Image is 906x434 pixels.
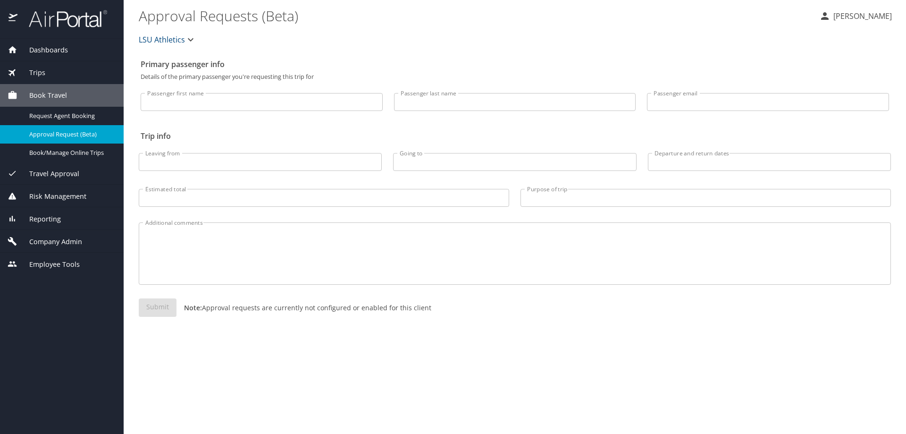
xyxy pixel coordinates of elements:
p: [PERSON_NAME] [830,10,892,22]
h2: Primary passenger info [141,57,889,72]
span: Request Agent Booking [29,111,112,120]
span: Dashboards [17,45,68,55]
span: Employee Tools [17,259,80,270]
p: Details of the primary passenger you're requesting this trip for [141,74,889,80]
span: Travel Approval [17,169,79,179]
span: LSU Athletics [139,33,185,46]
p: Approval requests are currently not configured or enabled for this client [176,303,431,313]
span: Book/Manage Online Trips [29,148,112,157]
h1: Approval Requests (Beta) [139,1,812,30]
img: icon-airportal.png [8,9,18,28]
button: [PERSON_NAME] [815,8,896,25]
span: Trips [17,68,45,78]
span: Approval Request (Beta) [29,130,112,139]
button: LSU Athletics [135,30,200,49]
strong: Note: [184,303,202,312]
h2: Trip info [141,128,889,144]
img: airportal-logo.png [18,9,107,28]
span: Book Travel [17,90,67,101]
span: Risk Management [17,191,86,202]
span: Company Admin [17,237,82,247]
span: Reporting [17,214,61,224]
